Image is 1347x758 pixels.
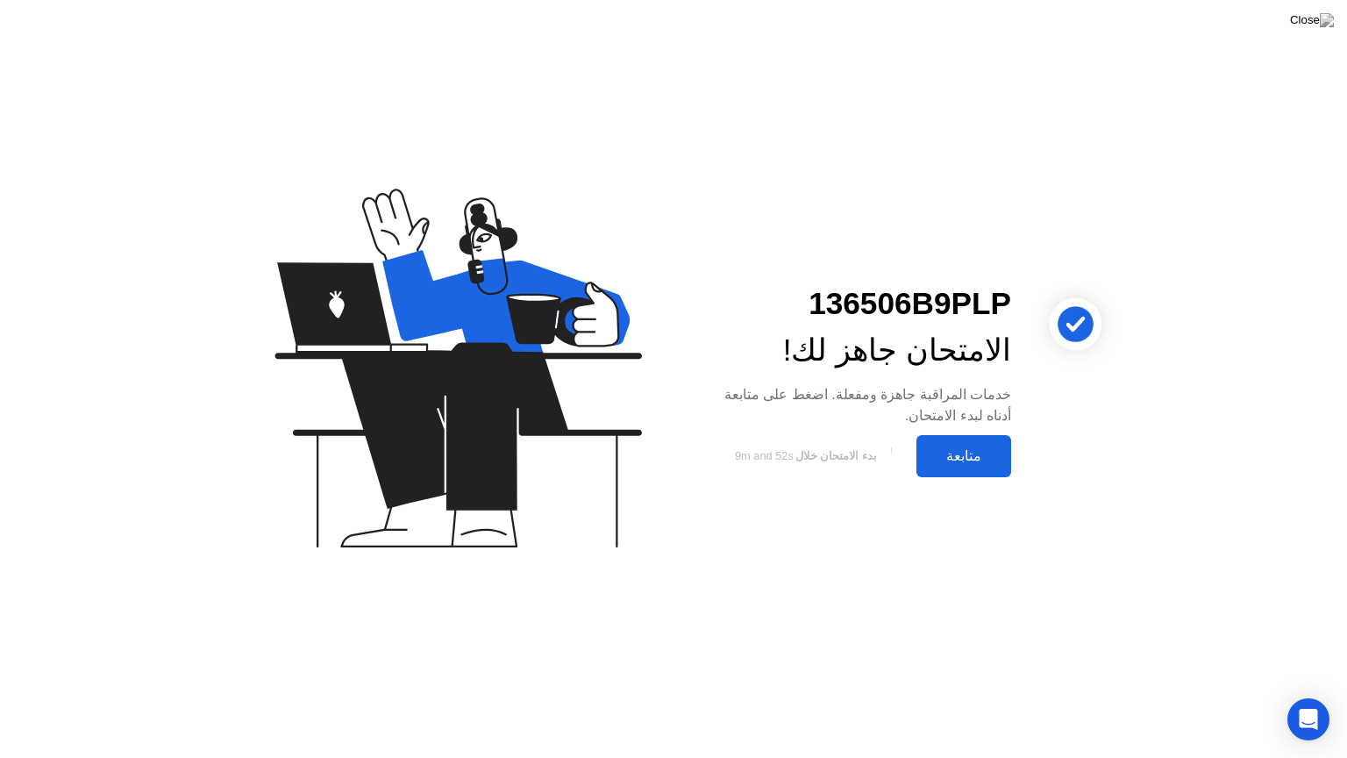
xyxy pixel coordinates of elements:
div: خدمات المراقبة جاهزة ومفعلة. اضغط على متابعة أدناه لبدء الامتحان. [702,384,1011,426]
span: 9m and 52s [735,449,794,462]
button: متابعة [916,435,1011,477]
div: متابعة [922,447,1006,464]
img: Close [1290,13,1334,27]
div: الامتحان جاهز لك! [702,327,1011,374]
div: 136506B9PLP [702,281,1011,327]
div: Open Intercom Messenger [1287,698,1329,740]
button: بدء الامتحان خلال9m and 52s [702,440,908,473]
